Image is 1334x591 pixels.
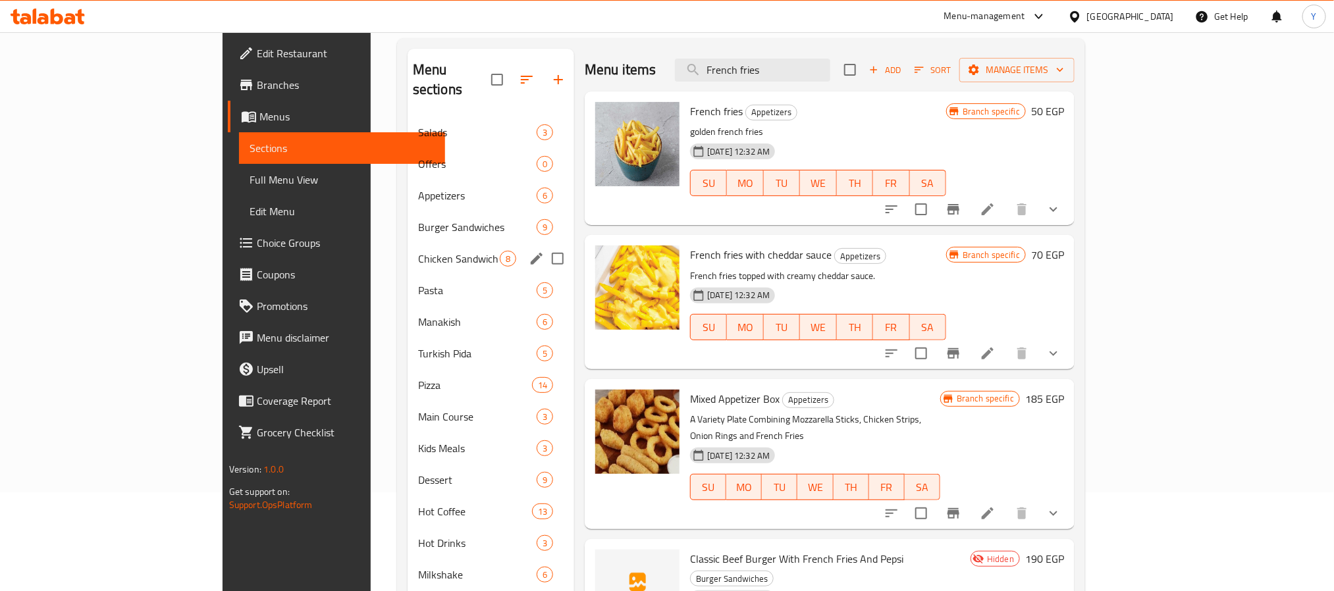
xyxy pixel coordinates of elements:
[537,442,552,455] span: 3
[907,500,935,527] span: Select to update
[418,440,537,456] div: Kids Meals
[835,249,886,264] span: Appetizers
[257,235,435,251] span: Choice Groups
[257,424,435,440] span: Grocery Checklist
[533,505,552,518] span: 13
[228,69,445,101] a: Branches
[702,450,775,462] span: [DATE] 12:32 AM
[834,248,886,264] div: Appetizers
[957,249,1025,261] span: Branch specific
[257,330,435,346] span: Menu disclaimer
[690,124,946,140] p: golden french fries
[537,346,553,361] div: items
[418,282,537,298] div: Pasta
[408,274,574,306] div: Pasta5
[418,314,537,330] span: Manakish
[418,156,537,172] span: Offers
[418,503,532,519] div: Hot Coffee
[250,172,435,188] span: Full Menu View
[418,567,537,582] span: Milkshake
[910,170,946,196] button: SA
[691,571,773,586] span: Burger Sandwiches
[257,361,435,377] span: Upsell
[690,268,946,284] p: French fries topped with creamy cheddar sauce.
[537,347,552,360] span: 5
[537,537,552,550] span: 3
[938,338,969,369] button: Branch-specific-item
[839,478,864,497] span: TH
[595,245,680,330] img: French fries with cheddar sauce
[1046,346,1061,361] svg: Show Choices
[762,474,797,500] button: TU
[938,193,969,225] button: Branch-specific-item
[980,505,996,521] a: Edit menu item
[537,440,553,456] div: items
[500,251,516,267] div: items
[537,124,553,140] div: items
[408,527,574,559] div: Hot Drinks3
[229,483,290,500] span: Get support on:
[727,170,763,196] button: MO
[418,219,537,235] span: Burger Sandwiches
[257,393,435,409] span: Coverage Report
[982,553,1019,565] span: Hidden
[690,101,743,121] span: French fries
[980,346,996,361] a: Edit menu item
[1038,338,1069,369] button: show more
[690,411,940,444] p: A Variety Plate Combining Mozzarella Sticks, Chicken Strips, Onion Rings and French Fries
[408,180,574,211] div: Appetizers6
[595,390,680,474] img: Mixed Appetizer Box
[864,60,906,80] button: Add
[1006,498,1038,529] button: delete
[690,170,727,196] button: SU
[408,559,574,590] div: Milkshake6
[532,377,553,393] div: items
[1038,193,1069,225] button: show more
[1046,201,1061,217] svg: Show Choices
[537,474,552,486] span: 9
[837,170,873,196] button: TH
[418,535,537,551] div: Hot Drinks
[800,170,836,196] button: WE
[257,298,435,314] span: Promotions
[408,369,574,401] div: Pizza14
[910,314,946,340] button: SA
[228,322,445,353] a: Menu disclaimer
[907,340,935,367] span: Select to update
[1031,102,1064,120] h6: 50 EGP
[537,411,552,423] span: 3
[537,569,552,581] span: 6
[907,195,935,223] span: Select to update
[1025,550,1064,568] h6: 190 EGP
[1025,390,1064,408] h6: 185 EGP
[970,62,1064,78] span: Manage items
[732,478,757,497] span: MO
[727,314,763,340] button: MO
[869,474,905,500] button: FR
[690,474,726,500] button: SU
[537,158,552,170] span: 0
[537,219,553,235] div: items
[408,338,574,369] div: Turkish Pida5
[837,314,873,340] button: TH
[915,174,941,193] span: SA
[702,289,775,301] span: [DATE] 12:32 AM
[537,284,552,297] span: 5
[537,409,553,424] div: items
[228,259,445,290] a: Coupons
[228,385,445,417] a: Coverage Report
[690,549,903,569] span: Classic Beef Burger With French Fries And Pepsi
[803,478,828,497] span: WE
[702,145,775,158] span: [DATE] 12:32 AM
[228,38,445,69] a: Edit Restaurant
[938,498,969,529] button: Branch-specific-item
[483,66,511,93] span: Select all sections
[842,318,868,337] span: TH
[418,124,537,140] span: Salads
[834,474,869,500] button: TH
[878,174,904,193] span: FR
[874,478,899,497] span: FR
[239,132,445,164] a: Sections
